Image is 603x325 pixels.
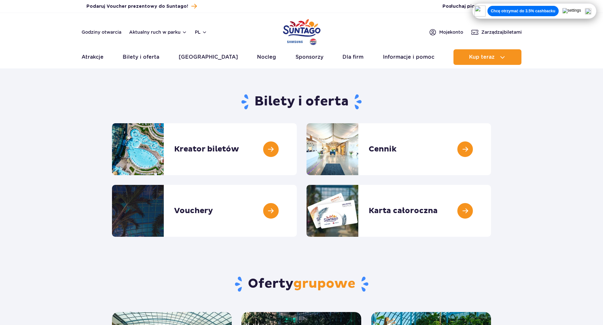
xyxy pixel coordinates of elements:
button: Kup teraz [453,49,521,65]
span: Kup teraz [469,54,495,60]
span: Posłuchaj piosenki [442,3,507,10]
button: pl [195,29,207,35]
button: Posłuchaj piosenkiSuntago [442,3,517,10]
a: Zarządzajbiletami [471,28,522,36]
a: Sponsorzy [296,49,323,65]
a: Dla firm [342,49,363,65]
a: Godziny otwarcia [82,29,121,35]
a: Bilety i oferta [123,49,159,65]
a: Nocleg [257,49,276,65]
a: Informacje i pomoc [383,49,434,65]
span: Moje konto [439,29,463,35]
a: Park of Poland [283,16,320,46]
button: Aktualny ruch w parku [129,30,187,35]
span: Podaruj Voucher prezentowy do Suntago! [86,3,188,10]
h2: Oferty [112,276,491,293]
a: Atrakcje [82,49,104,65]
span: grupowe [293,276,355,292]
a: Podaruj Voucher prezentowy do Suntago! [86,2,197,11]
a: [GEOGRAPHIC_DATA] [179,49,238,65]
span: Zarządzaj biletami [481,29,522,35]
a: Mojekonto [429,28,463,36]
h1: Bilety i oferta [112,93,491,110]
